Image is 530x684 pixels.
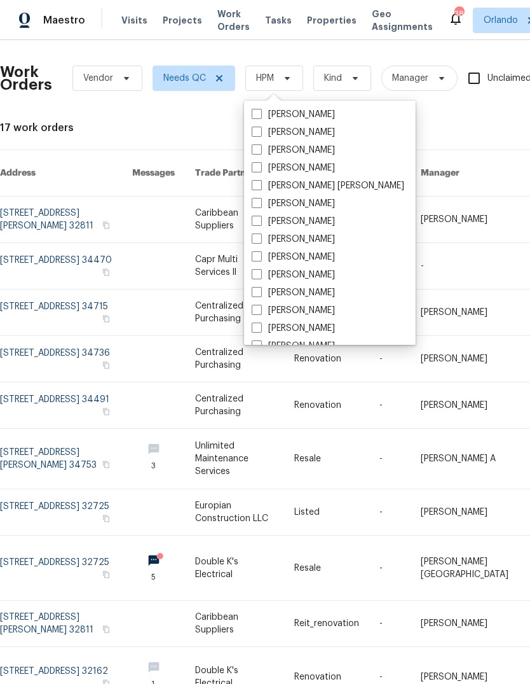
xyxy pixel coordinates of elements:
[252,126,335,139] label: [PERSON_NAME]
[185,601,284,647] td: Caribbean Suppliers
[372,8,433,33] span: Geo Assignments
[100,624,112,635] button: Copy Address
[185,243,284,290] td: Capr Multi Services ll
[217,8,250,33] span: Work Orders
[185,336,284,382] td: Centralized Purchasing
[256,72,274,85] span: HPM
[252,340,335,352] label: [PERSON_NAME]
[185,536,284,601] td: Double K's Electrical
[284,489,369,536] td: Listed
[100,569,112,580] button: Copy Address
[307,14,357,27] span: Properties
[369,382,411,429] td: -
[284,601,369,647] td: Reit_renovation
[252,269,335,281] label: [PERSON_NAME]
[454,8,463,20] div: 38
[324,72,342,85] span: Kind
[252,179,404,192] label: [PERSON_NAME] [PERSON_NAME]
[284,336,369,382] td: Renovation
[265,16,292,25] span: Tasks
[100,406,112,417] button: Copy Address
[185,290,284,336] td: Centralized Purchasing
[252,197,335,210] label: [PERSON_NAME]
[252,304,335,317] label: [PERSON_NAME]
[369,601,411,647] td: -
[100,267,112,278] button: Copy Address
[252,322,335,335] label: [PERSON_NAME]
[100,513,112,524] button: Copy Address
[252,162,335,174] label: [PERSON_NAME]
[392,72,428,85] span: Manager
[185,429,284,489] td: Unlimited Maintenance Services
[43,14,85,27] span: Maestro
[369,336,411,382] td: -
[100,459,112,470] button: Copy Address
[100,359,112,371] button: Copy Address
[252,233,335,246] label: [PERSON_NAME]
[252,144,335,157] label: [PERSON_NAME]
[185,150,284,197] th: Trade Partner
[185,382,284,429] td: Centralized Purchasing
[163,72,206,85] span: Needs QC
[369,429,411,489] td: -
[284,429,369,489] td: Resale
[122,150,185,197] th: Messages
[163,14,202,27] span: Projects
[100,220,112,231] button: Copy Address
[252,251,335,263] label: [PERSON_NAME]
[284,382,369,429] td: Renovation
[121,14,147,27] span: Visits
[185,489,284,536] td: Europian Construction LLC
[252,286,335,299] label: [PERSON_NAME]
[484,14,518,27] span: Orlando
[369,536,411,601] td: -
[100,313,112,325] button: Copy Address
[252,215,335,228] label: [PERSON_NAME]
[185,197,284,243] td: Caribbean Suppliers
[284,536,369,601] td: Resale
[369,489,411,536] td: -
[83,72,113,85] span: Vendor
[252,108,335,121] label: [PERSON_NAME]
